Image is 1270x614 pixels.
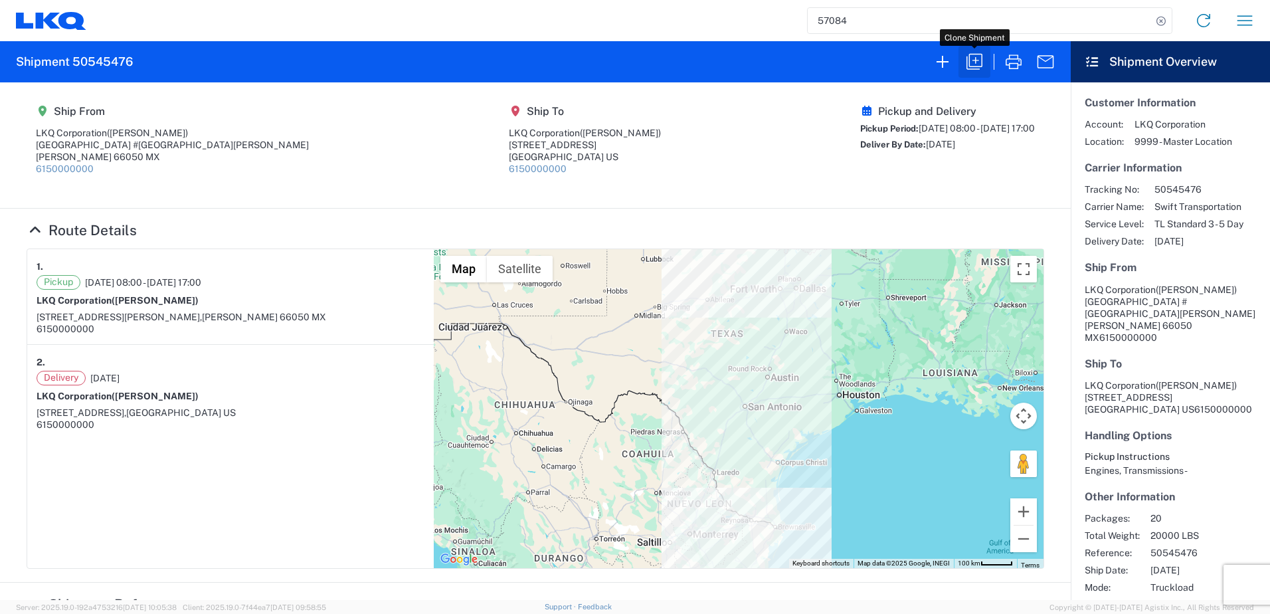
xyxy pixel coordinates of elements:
a: Feedback [578,603,612,611]
span: [DATE] [1154,235,1243,247]
span: [GEOGRAPHIC_DATA] #[GEOGRAPHIC_DATA][PERSON_NAME] [1085,296,1255,319]
span: [DATE] [1150,564,1264,576]
span: ([PERSON_NAME]) [107,128,188,138]
address: [PERSON_NAME] 66050 MX [1085,284,1256,344]
span: [DATE] 08:00 - [DATE] 17:00 [85,276,201,288]
strong: 2. [37,354,45,371]
div: 6150000000 [37,323,424,335]
div: 6150000000 [37,419,424,431]
span: 20000 LBS [1150,530,1264,542]
h5: Ship From [36,105,309,118]
span: [DATE] [926,139,955,150]
h2: Shipment 50545476 [16,54,133,70]
span: Delivery [37,371,86,385]
h5: Handling Options [1085,429,1256,442]
div: Engines, Transmissions - [1085,464,1256,476]
a: Hide Details [27,596,189,613]
span: Copyright © [DATE]-[DATE] Agistix Inc., All Rights Reserved [1049,601,1254,613]
div: LKQ Corporation [509,127,661,139]
strong: 1. [37,258,43,275]
span: Deliver By Date: [860,140,926,150]
span: [DATE] [90,372,120,384]
span: 9999 - Master Location [1134,136,1232,148]
span: [STREET_ADDRESS][PERSON_NAME], [37,312,202,322]
span: ([PERSON_NAME]) [1156,284,1237,295]
h5: Ship To [1085,358,1256,370]
a: 6150000000 [509,163,567,174]
span: LKQ Corporation [STREET_ADDRESS] [1085,380,1237,403]
span: Tracking No: [1085,183,1144,195]
span: [STREET_ADDRESS], [37,407,126,418]
button: Drag Pegman onto the map to open Street View [1010,451,1037,477]
span: 50545476 [1150,547,1264,559]
span: [PERSON_NAME] 66050 MX [202,312,326,322]
span: LKQ Corporation [1085,284,1156,295]
span: Pickup Period: [860,124,919,134]
button: Keyboard shortcuts [792,559,850,568]
span: 20 [1150,512,1264,524]
a: Open this area in Google Maps (opens a new window) [437,551,481,568]
button: Map Scale: 100 km per 45 pixels [954,559,1017,568]
span: Creator: [1085,599,1140,611]
span: Server: 2025.19.0-192a4753216 [16,603,177,611]
span: LKQ Corporation [1134,118,1232,130]
div: [PERSON_NAME] 66050 MX [36,151,309,163]
span: Client: 2025.19.0-7f44ea7 [183,603,326,611]
strong: LKQ Corporation [37,391,199,401]
span: Swift Transportation [1154,201,1243,213]
img: Google [437,551,481,568]
button: Zoom out [1010,526,1037,552]
span: ([PERSON_NAME]) [580,128,661,138]
h5: Carrier Information [1085,161,1256,174]
input: Shipment, tracking or reference number [808,8,1152,33]
h5: Ship From [1085,261,1256,274]
span: 6150000000 [1099,332,1157,343]
h6: Pickup Instructions [1085,451,1256,462]
span: Map data ©2025 Google, INEGI [858,560,950,567]
button: Show street map [440,256,487,282]
button: Show satellite imagery [487,256,553,282]
span: [DATE] 08:00 - [DATE] 17:00 [919,123,1035,134]
address: [GEOGRAPHIC_DATA] US [1085,379,1256,415]
a: Support [545,603,578,611]
span: Location: [1085,136,1124,148]
span: ([PERSON_NAME]) [1156,380,1237,391]
span: ([PERSON_NAME]) [112,391,199,401]
div: LKQ Corporation [36,127,309,139]
a: Terms [1021,562,1040,569]
span: [GEOGRAPHIC_DATA] US [126,407,236,418]
button: Zoom in [1010,498,1037,525]
span: [DATE] 10:05:38 [123,603,177,611]
span: [DATE] 09:58:55 [270,603,326,611]
span: Packages: [1085,512,1140,524]
button: Map camera controls [1010,403,1037,429]
strong: LKQ Corporation [37,295,199,306]
span: Carrier Name: [1085,201,1144,213]
span: Total Weight: [1085,530,1140,542]
span: Service Level: [1085,218,1144,230]
span: Delivery Date: [1085,235,1144,247]
span: Ship Date: [1085,564,1140,576]
span: 50545476 [1154,183,1243,195]
h5: Ship To [509,105,661,118]
span: Reference: [1085,547,1140,559]
span: 100 km [958,560,980,567]
h5: Pickup and Delivery [860,105,1035,118]
div: [STREET_ADDRESS] [509,139,661,151]
a: 6150000000 [36,163,94,174]
h5: Customer Information [1085,96,1256,109]
span: Mode: [1085,581,1140,593]
div: [GEOGRAPHIC_DATA] #[GEOGRAPHIC_DATA][PERSON_NAME] [36,139,309,151]
span: 6150000000 [1194,404,1252,415]
a: Hide Details [27,222,137,239]
span: Account: [1085,118,1124,130]
span: Pickup [37,275,80,290]
span: Truckload [1150,581,1264,593]
h5: Other Information [1085,490,1256,503]
span: ([PERSON_NAME]) [112,295,199,306]
header: Shipment Overview [1071,41,1270,82]
button: Toggle fullscreen view [1010,256,1037,282]
span: Agistix Truckload Services [1150,599,1264,611]
div: [GEOGRAPHIC_DATA] US [509,151,661,163]
span: TL Standard 3 - 5 Day [1154,218,1243,230]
